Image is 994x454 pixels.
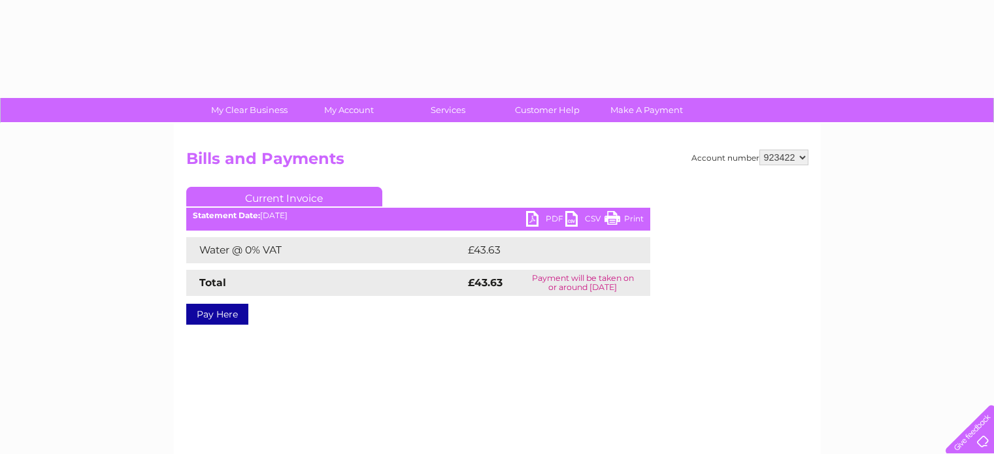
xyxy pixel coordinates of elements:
a: CSV [565,211,605,230]
td: £43.63 [465,237,623,263]
a: Print [605,211,644,230]
strong: Total [199,276,226,289]
div: [DATE] [186,211,650,220]
a: Pay Here [186,304,248,325]
h2: Bills and Payments [186,150,808,174]
a: PDF [526,211,565,230]
a: Make A Payment [593,98,701,122]
a: My Clear Business [195,98,303,122]
a: Services [394,98,502,122]
div: Account number [691,150,808,165]
td: Water @ 0% VAT [186,237,465,263]
a: Current Invoice [186,187,382,206]
a: My Account [295,98,403,122]
b: Statement Date: [193,210,260,220]
strong: £43.63 [468,276,503,289]
td: Payment will be taken on or around [DATE] [516,270,650,296]
a: Customer Help [493,98,601,122]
